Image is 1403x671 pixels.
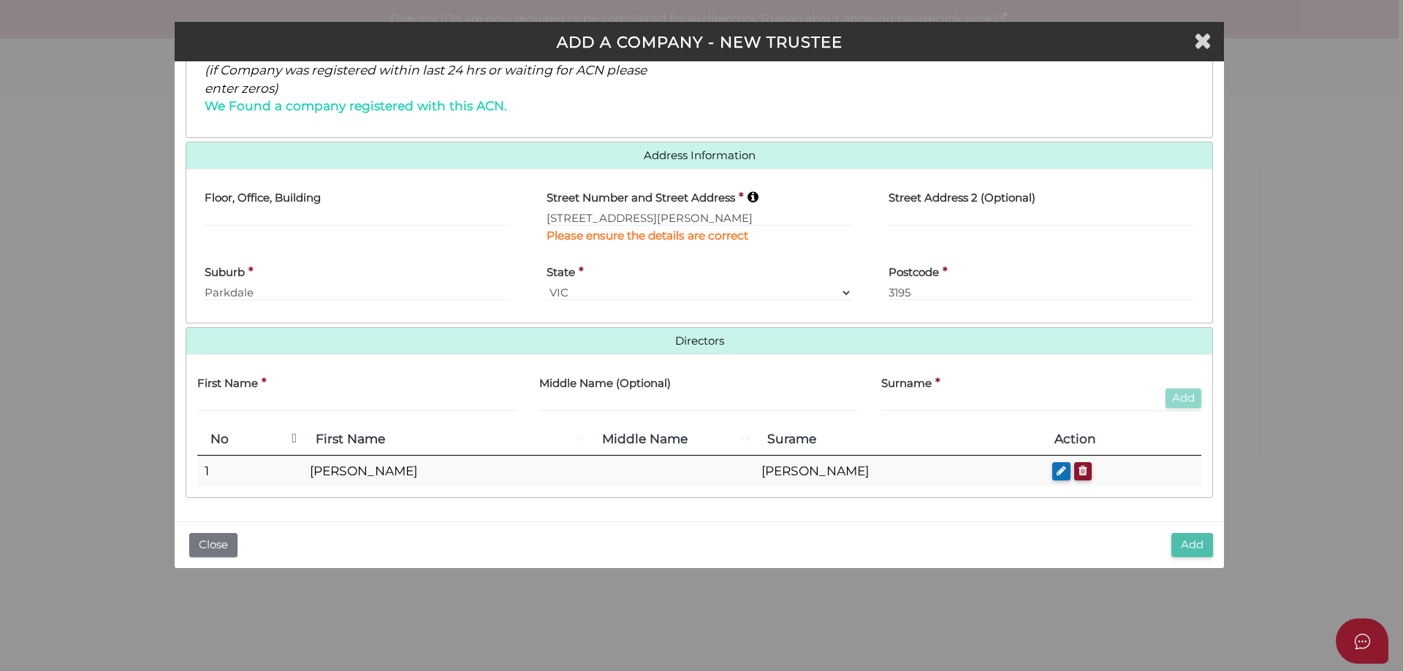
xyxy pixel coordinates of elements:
[547,267,575,279] h4: State
[881,377,932,390] h4: Surname
[539,377,671,390] h4: Middle Name (Optional)
[197,335,1201,348] a: Directors
[1166,388,1201,408] button: Add
[889,267,939,279] h4: Postcode
[205,267,245,279] h4: Suburb
[1336,618,1388,664] button: Open asap
[197,377,258,390] h4: First Name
